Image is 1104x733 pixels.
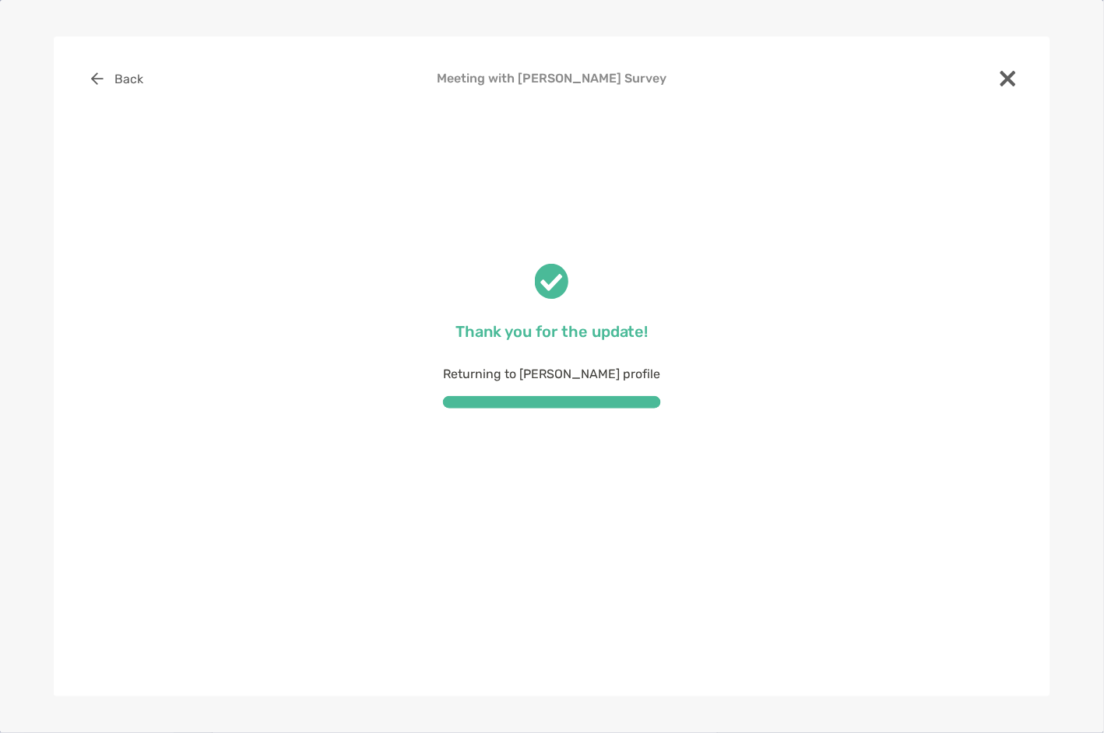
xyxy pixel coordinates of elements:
[91,72,104,85] img: button icon
[79,61,156,96] button: Back
[79,71,1025,86] h4: Meeting with [PERSON_NAME] Survey
[443,322,661,342] p: Thank you for the update!
[443,364,661,384] p: Returning to [PERSON_NAME] profile
[1000,71,1016,86] img: close modal
[535,264,569,300] img: check success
